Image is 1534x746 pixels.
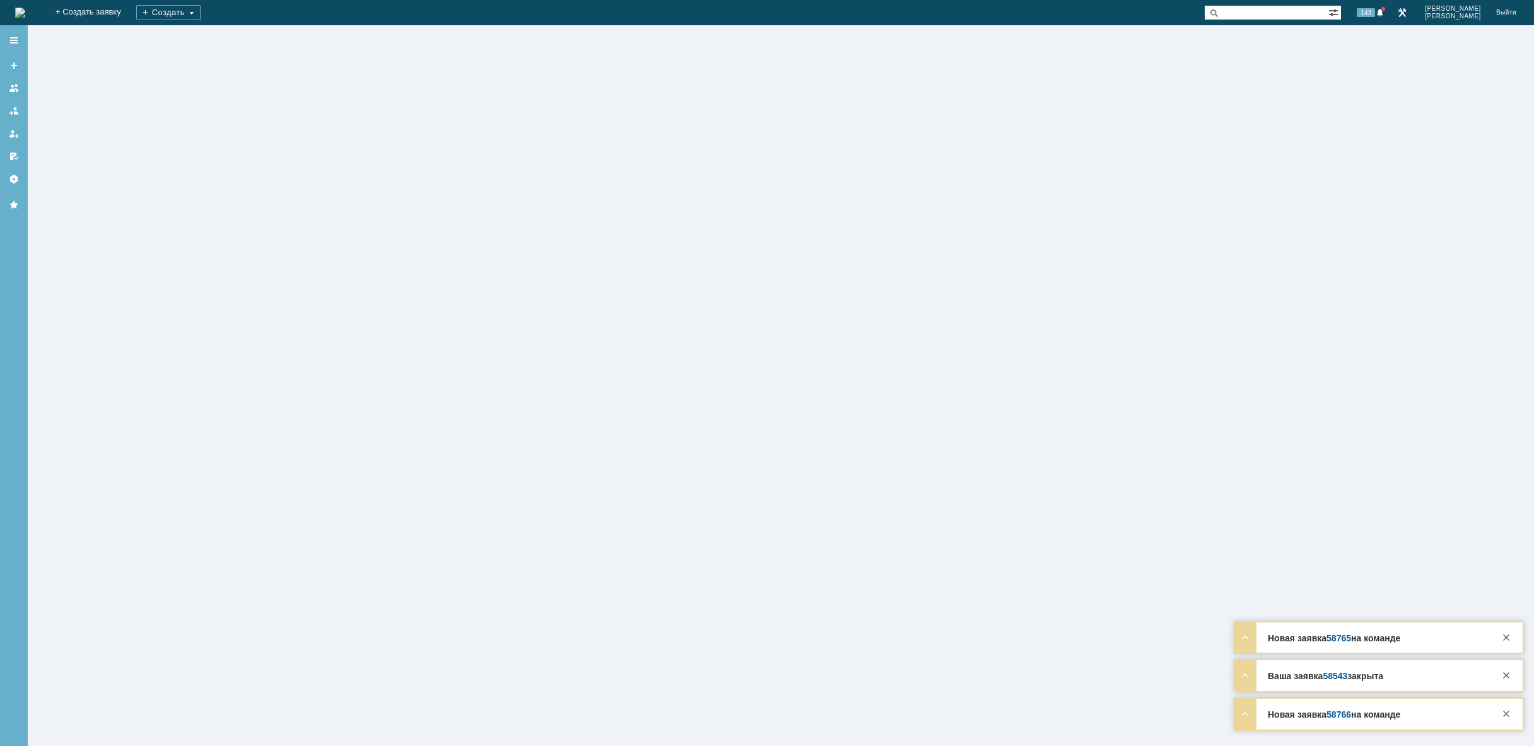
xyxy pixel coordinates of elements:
span: 143 [1357,8,1375,17]
a: 58543 [1323,671,1347,681]
a: 58765 [1326,633,1351,643]
strong: Новая заявка на команде [1268,633,1400,643]
strong: Ваша заявка закрыта [1268,671,1383,681]
span: Расширенный поиск [1328,6,1341,18]
div: Развернуть [1238,668,1253,683]
span: [PERSON_NAME] [1425,5,1481,13]
div: Закрыть [1499,706,1514,721]
span: [PERSON_NAME] [1425,13,1481,20]
a: 58766 [1326,709,1351,720]
div: Закрыть [1499,630,1514,645]
div: Развернуть [1238,706,1253,721]
div: Закрыть [1499,668,1514,683]
div: Развернуть [1238,630,1253,645]
a: Перейти в интерфейс администратора [1395,5,1410,20]
a: Перейти на домашнюю страницу [15,8,25,18]
img: logo [15,8,25,18]
div: Создать [136,5,201,20]
strong: Новая заявка на команде [1268,709,1400,720]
